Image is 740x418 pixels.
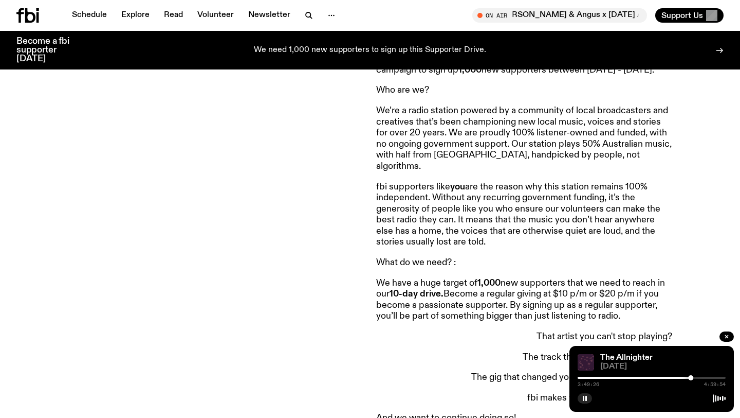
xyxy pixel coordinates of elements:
strong: 1,000 [458,65,482,75]
span: Support Us [661,11,703,20]
p: fbi supporters like are the reason why this station remains 100% independent. Without any recurri... [376,182,672,249]
a: Newsletter [242,8,297,23]
a: Read [158,8,189,23]
strong: 1,000 [477,278,501,288]
span: 3:49:26 [578,382,599,387]
p: fbi makes that connection possible. [376,393,672,404]
strong: you [450,182,465,191]
strong: 10-day drive. [390,289,443,299]
span: [DATE] [600,363,726,371]
p: That artist you can't stop playing? [376,332,672,343]
a: Volunteer [191,8,240,23]
p: What do we need? : [376,257,672,269]
a: Explore [115,8,156,23]
h3: Become a fbi supporter [DATE] [16,37,82,63]
button: Support Us [655,8,724,23]
p: The track that defined your summer? [376,352,672,363]
p: We’re a radio station powered by a community of local broadcasters and creatives that’s been cham... [376,106,672,172]
button: On AirOcean [PERSON_NAME] & Angus x [DATE] Arvos [472,8,647,23]
a: The Allnighter [600,354,653,362]
p: We have a huge target of new supporters that we need to reach in our Become a regular giving at $... [376,278,672,322]
span: 4:59:54 [704,382,726,387]
a: Schedule [66,8,113,23]
p: Who are we? [376,85,672,96]
p: We need 1,000 new supporters to sign up this Supporter Drive. [254,46,486,55]
p: The gig that changed your perspective on music? [376,372,672,384]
